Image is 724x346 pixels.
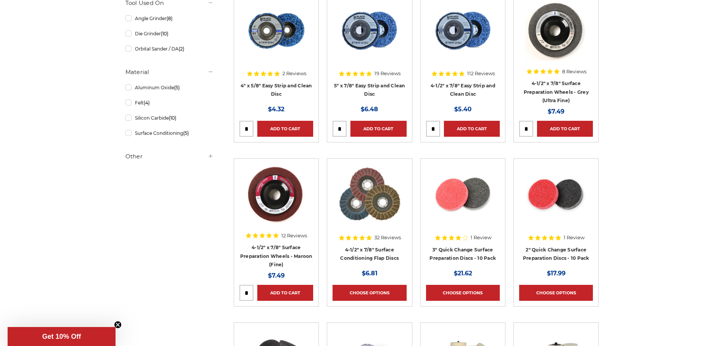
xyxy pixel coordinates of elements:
a: Scotch brite flap discs [333,164,406,238]
span: 19 Reviews [374,71,401,76]
a: Maroon Surface Prep Disc [239,164,313,238]
span: (4) [144,100,150,106]
img: Maroon Surface Prep Disc [246,164,307,225]
a: Surface Conditioning [125,126,214,140]
a: Add to Cart [257,121,313,137]
a: Add to Cart [257,285,313,301]
a: 2 inch surface preparation discs [519,164,593,238]
span: 112 Reviews [467,71,495,76]
a: Die Grinder [125,27,214,40]
div: Get 10% OffClose teaser [8,327,116,346]
span: $6.81 [362,270,377,277]
span: (10) [169,115,176,121]
span: $5.40 [454,106,472,113]
span: 1 Review [564,235,585,240]
a: Choose Options [426,285,500,301]
span: (5) [183,130,189,136]
a: Add to Cart [444,121,500,137]
a: 4-1/2" x 7/8" Surface Preparation Wheels - Maroon (Fine) [240,245,312,267]
span: (8) [166,16,173,21]
span: $4.32 [268,106,284,113]
span: $17.99 [547,270,566,277]
span: (5) [174,85,180,90]
span: $21.62 [454,270,472,277]
a: 4" x 5/8" Easy Strip and Clean Disc [241,83,312,97]
span: 32 Reviews [374,235,401,240]
a: Add to Cart [350,121,406,137]
a: Choose Options [519,285,593,301]
h5: Material [125,68,214,77]
img: 2 inch surface preparation discs [526,164,586,225]
span: 8 Reviews [562,69,586,74]
a: 3" Quick Change Surface Preparation Discs - 10 Pack [429,247,496,261]
span: 2 Reviews [282,71,306,76]
a: Angle Grinder [125,12,214,25]
span: $7.49 [268,272,285,279]
a: 4-1/2" x 7/8" Surface Preparation Wheels - Grey (Ultra Fine) [524,81,589,103]
span: Get 10% Off [42,333,81,340]
a: Orbital Sander / DA [125,42,214,55]
a: Choose Options [333,285,406,301]
img: 3 inch surface preparation discs [432,164,493,225]
a: 2" Quick Change Surface Preparation Discs - 10 Pack [523,247,589,261]
span: 12 Reviews [281,233,307,238]
a: Silicon Carbide [125,111,214,125]
span: (2) [179,46,184,52]
a: 4-1/2" x 7/8" Surface Conditioning Flap Discs [340,247,399,261]
button: Close teaser [114,321,122,329]
span: 1 Review [471,235,491,240]
a: 3 inch surface preparation discs [426,164,500,238]
span: $7.49 [548,108,564,115]
a: Add to Cart [537,121,593,137]
a: Aluminum Oxide [125,81,214,94]
a: 5" x 7/8" Easy Strip and Clean Disc [334,83,405,97]
img: Scotch brite flap discs [338,164,401,225]
span: (10) [161,31,168,36]
a: 4-1/2" x 7/8" Easy Strip and Clean Disc [431,83,495,97]
span: $6.48 [361,106,378,113]
a: Felt [125,96,214,109]
h5: Other [125,152,214,161]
